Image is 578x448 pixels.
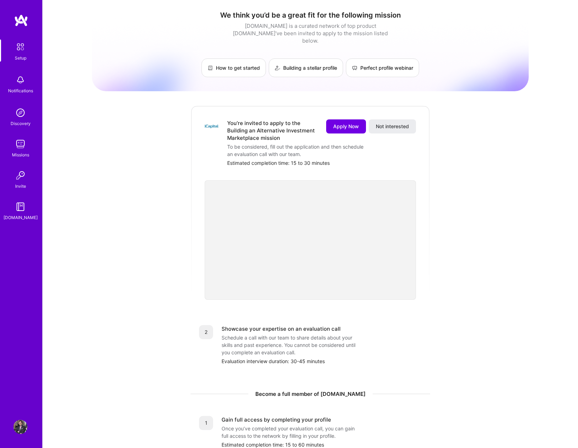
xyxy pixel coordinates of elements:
[12,420,29,434] a: User Avatar
[222,425,362,440] div: Once you’ve completed your evaluation call, you can gain full access to the network by filling in...
[199,416,213,430] div: 1
[326,119,366,133] button: Apply Now
[13,420,27,434] img: User Avatar
[207,65,213,71] img: How to get started
[13,168,27,182] img: Invite
[222,334,362,356] div: Schedule a call with our team to share details about your skills and past experience. You cannot ...
[12,151,29,158] div: Missions
[13,39,28,54] img: setup
[92,11,529,19] h1: We think you’d be a great fit for the following mission
[222,325,341,332] div: Showcase your expertise on an evaluation call
[275,65,280,71] img: Building a stellar profile
[227,119,318,142] div: You’re invited to apply to the Building an Alternative Investment Marketplace mission
[13,200,27,214] img: guide book
[333,123,359,130] span: Apply Now
[201,58,266,77] a: How to get started
[227,159,416,167] div: Estimated completion time: 15 to 30 minutes
[205,180,416,300] iframe: video
[8,87,33,94] div: Notifications
[205,119,219,133] img: Company Logo
[13,106,27,120] img: discovery
[13,73,27,87] img: bell
[222,416,331,423] div: Gain full access by completing your profile
[352,65,358,71] img: Perfect profile webinar
[269,58,343,77] a: Building a stellar profile
[15,182,26,190] div: Invite
[13,137,27,151] img: teamwork
[4,214,38,221] div: [DOMAIN_NAME]
[231,22,390,44] div: [DOMAIN_NAME] is a curated network of top product [DOMAIN_NAME]’ve been invited to apply to the m...
[15,54,26,62] div: Setup
[369,119,416,133] button: Not interested
[255,390,366,398] span: Become a full member of [DOMAIN_NAME]
[227,143,368,158] div: To be considered, fill out the application and then schedule an evaluation call with our team.
[346,58,419,77] a: Perfect profile webinar
[199,325,213,339] div: 2
[376,123,409,130] span: Not interested
[222,357,422,365] div: Evaluation interview duration: 30-45 minutes
[14,14,28,27] img: logo
[11,120,31,127] div: Discovery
